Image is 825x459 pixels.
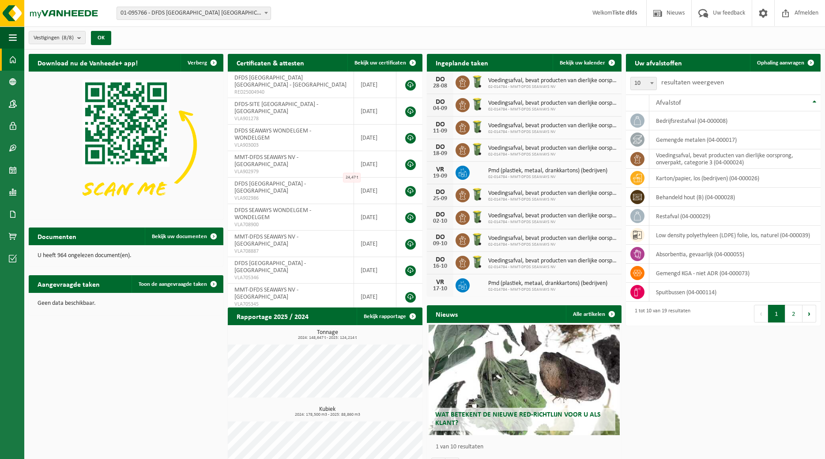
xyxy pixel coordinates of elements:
[232,330,422,340] h3: Tonnage
[232,336,422,340] span: 2024: 148,647 t - 2025: 124,214 t
[431,189,449,196] div: DO
[435,411,601,427] span: Wat betekent de nieuwe RED-richtlijn voor u als klant?
[117,7,271,19] span: 01-095766 - DFDS BELGIUM NV - GENT
[347,54,422,72] a: Bekijk uw certificaten
[431,256,449,263] div: DO
[234,234,298,247] span: MMT-DFDS SEAWAYS NV - [GEOGRAPHIC_DATA]
[188,60,207,66] span: Verberg
[488,280,607,287] span: Pmd (plastiek, metaal, drankkartons) (bedrijven)
[431,173,449,179] div: 19-09
[234,168,347,175] span: VLA902979
[768,305,785,322] button: 1
[234,287,298,300] span: MMT-DFDS SEAWAYS NV - [GEOGRAPHIC_DATA]
[431,144,449,151] div: DO
[661,79,724,86] label: resultaten weergeven
[234,221,347,228] span: VLA708900
[470,209,485,224] img: WB-0140-HPE-GN-51
[431,128,449,134] div: 11-09
[234,248,347,255] span: VLA708887
[488,107,617,112] span: 02-014784 - MMT-DFDS SEAWAYS NV
[470,74,485,89] img: WB-0140-HPE-GN-51
[234,101,318,115] span: DFDS-SITE [GEOGRAPHIC_DATA] - [GEOGRAPHIC_DATA]
[354,125,396,151] td: [DATE]
[470,187,485,202] img: WB-0140-HPE-GN-51
[431,211,449,218] div: DO
[29,275,109,292] h2: Aangevraagde taken
[488,152,617,157] span: 02-014784 - MMT-DFDS SEAWAYS NV
[232,413,422,417] span: 2024: 178,500 m3 - 2025: 88,860 m3
[488,197,617,202] span: 02-014784 - MMT-DFDS SEAWAYS NV
[488,77,617,84] span: Voedingsafval, bevat producten van dierlijke oorsprong, onverpakt, categorie 3
[234,154,298,168] span: MMT-DFDS SEAWAYS NV - [GEOGRAPHIC_DATA]
[431,196,449,202] div: 25-09
[354,204,396,231] td: [DATE]
[62,35,74,41] count: (8/8)
[470,119,485,134] img: WB-0140-HPE-GN-51
[429,325,619,435] a: Wat betekent de nieuwe RED-richtlijn voor u als klant?
[750,54,820,72] a: Ophaling aanvragen
[354,98,396,125] td: [DATE]
[354,257,396,284] td: [DATE]
[232,406,422,417] h3: Kubiek
[488,220,617,225] span: 02-014784 - MMT-DFDS SEAWAYS NV
[488,235,617,242] span: Voedingsafval, bevat producten van dierlijke oorsprong, onverpakt, categorie 3
[649,169,821,188] td: karton/papier, los (bedrijven) (04-000026)
[29,54,147,71] h2: Download nu de Vanheede+ app!
[488,122,617,129] span: Voedingsafval, bevat producten van dierlijke oorsprong, onverpakt, categorie 3
[649,188,821,207] td: behandeld hout (B) (04-000028)
[488,242,617,247] span: 02-014784 - MMT-DFDS SEAWAYS NV
[785,305,802,322] button: 2
[431,99,449,106] div: DO
[234,128,311,141] span: DFDS SEAWAYS WONDELGEM - WONDELGEM
[234,89,347,96] span: RED25004940
[354,72,396,98] td: [DATE]
[431,234,449,241] div: DO
[566,305,621,323] a: Alle artikelen
[431,263,449,269] div: 16-10
[649,207,821,226] td: restafval (04-000029)
[649,111,821,130] td: bedrijfsrestafval (04-000008)
[234,207,311,221] span: DFDS SEAWAYS WONDELGEM - WONDELGEM
[431,279,449,286] div: VR
[656,99,681,106] span: Afvalstof
[234,181,306,194] span: DFDS [GEOGRAPHIC_DATA] - [GEOGRAPHIC_DATA]
[470,232,485,247] img: WB-0140-HPE-GN-51
[431,286,449,292] div: 17-10
[431,106,449,112] div: 04-09
[488,287,607,292] span: 02-014784 - MMT-DFDS SEAWAYS NV
[29,72,223,218] img: Download de VHEPlus App
[553,54,621,72] a: Bekijk uw kalender
[431,218,449,224] div: 02-10
[354,231,396,257] td: [DATE]
[431,76,449,83] div: DO
[649,264,821,283] td: gemengd KGA - niet ADR (04-000073)
[470,97,485,112] img: WB-0140-HPE-GN-51
[488,167,607,174] span: Pmd (plastiek, metaal, drankkartons) (bedrijven)
[488,84,617,90] span: 02-014784 - MMT-DFDS SEAWAYS NV
[38,300,215,307] p: Geen data beschikbaar.
[631,77,656,90] span: 10
[649,130,821,149] td: gemengde metalen (04-000017)
[470,142,485,157] img: WB-0140-HPE-GN-51
[649,283,821,302] td: spuitbussen (04-000114)
[488,145,617,152] span: Voedingsafval, bevat producten van dierlijke oorsprong, onverpakt, categorie 3
[234,75,347,88] span: DFDS [GEOGRAPHIC_DATA] [GEOGRAPHIC_DATA] - [GEOGRAPHIC_DATA]
[145,228,222,245] a: Bekijk uw documenten
[34,31,74,45] span: Vestigingen
[354,284,396,310] td: [DATE]
[431,121,449,128] div: DO
[488,258,617,265] span: Voedingsafval, bevat producten van dierlijke oorsprong, onverpakt, categorie 3
[228,54,313,71] h2: Certificaten & attesten
[117,7,271,20] span: 01-095766 - DFDS BELGIUM NV - GENT
[488,212,617,220] span: Voedingsafval, bevat producten van dierlijke oorsprong, onverpakt, categorie 3
[29,31,86,44] button: Vestigingen(8/8)
[754,305,768,322] button: Previous
[152,234,207,239] span: Bekijk uw documenten
[234,115,347,122] span: VLA901278
[436,444,617,450] p: 1 van 10 resultaten
[612,10,637,16] strong: Tiste dfds
[234,195,347,202] span: VLA902986
[427,305,467,322] h2: Nieuws
[234,142,347,149] span: VLA903003
[488,129,617,135] span: 02-014784 - MMT-DFDS SEAWAYS NV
